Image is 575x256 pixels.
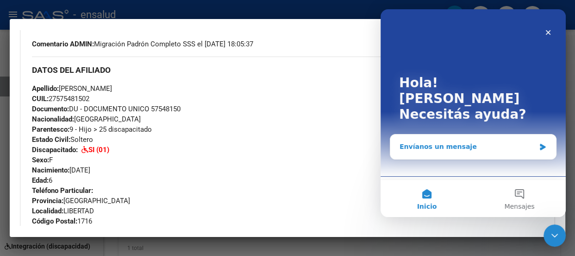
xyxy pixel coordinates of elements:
[32,39,253,49] span: Migración Padrón Completo SSS el [DATE] 18:05:37
[32,176,52,185] span: 6
[32,135,93,144] span: Soltero
[32,95,89,103] span: 27575481502
[32,65,543,75] h3: DATOS DEL AFILIADO
[32,176,49,185] strong: Edad:
[32,156,53,164] span: F
[32,105,69,113] strong: Documento:
[32,22,113,31] span: [DATE]
[32,40,94,48] strong: Comentario ADMIN:
[32,84,112,93] span: [PERSON_NAME]
[32,105,181,113] span: DU - DOCUMENTO UNICO 57548150
[32,115,141,123] span: [GEOGRAPHIC_DATA]
[32,207,94,215] span: LIBERTAD
[32,115,74,123] strong: Nacionalidad:
[32,166,90,174] span: [DATE]
[32,197,63,205] strong: Provincia:
[32,156,49,164] strong: Sexo:
[381,9,566,217] iframe: Intercom live chat
[32,125,152,134] span: 9 - Hijo > 25 discapacitado
[32,22,92,31] strong: Última Alta Formal:
[32,166,69,174] strong: Nacimiento:
[32,135,70,144] strong: Estado Civil:
[32,217,92,225] span: 1716
[32,197,130,205] span: [GEOGRAPHIC_DATA]
[32,84,59,93] strong: Apellido:
[32,125,69,134] strong: Parentesco:
[32,217,77,225] strong: Código Postal:
[32,146,78,154] strong: Discapacitado:
[544,224,566,247] iframe: Intercom live chat
[88,146,109,154] strong: SI (01)
[32,207,63,215] strong: Localidad:
[32,95,49,103] strong: CUIL:
[32,186,93,195] strong: Teléfono Particular:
